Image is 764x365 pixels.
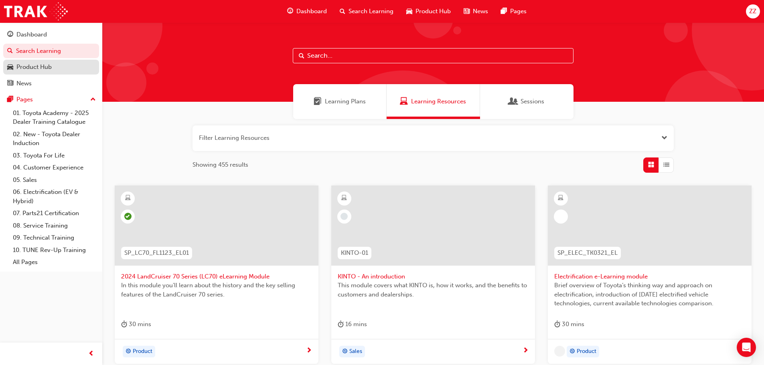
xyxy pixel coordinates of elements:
[10,207,99,220] a: 07. Parts21 Certification
[10,149,99,162] a: 03. Toyota For Life
[299,51,304,60] span: Search
[577,347,596,356] span: Product
[3,60,99,75] a: Product Hub
[737,338,756,357] div: Open Intercom Messenger
[115,186,318,364] a: SP_LC70_FL1123_EL012024 LandCruiser 70 Series (LC70) eLearning ModuleIn this module you'll learn ...
[10,220,99,232] a: 08. Service Training
[523,347,529,355] span: next-icon
[7,48,13,55] span: search-icon
[7,80,13,87] span: news-icon
[314,97,322,106] span: Learning Plans
[331,186,535,364] a: KINTO-01KINTO - An introductionThis module covers what KINTO is, how it works, and the benefits t...
[124,213,132,220] span: learningRecordVerb_PASS-icon
[10,107,99,128] a: 01. Toyota Academy - 2025 Dealer Training Catalogue
[480,84,574,119] a: SessionsSessions
[341,193,347,204] span: learningResourceType_ELEARNING-icon
[4,2,68,20] img: Trak
[521,97,544,106] span: Sessions
[296,7,327,16] span: Dashboard
[325,97,366,106] span: Learning Plans
[3,92,99,107] button: Pages
[349,7,393,16] span: Search Learning
[88,349,94,359] span: prev-icon
[746,4,760,18] button: ZZ
[193,160,248,169] span: Showing 455 results
[340,213,348,220] span: learningRecordVerb_NONE-icon
[293,48,574,63] input: Search...
[10,174,99,186] a: 05. Sales
[16,63,52,72] div: Product Hub
[557,248,618,258] span: SP_ELEC_TK0321_EL
[569,347,575,357] span: target-icon
[558,193,563,204] span: learningResourceType_ELEARNING-icon
[338,281,529,299] span: This module covers what KINTO is, how it works, and the benefits to customers and dealerships.
[349,347,362,356] span: Sales
[387,84,480,119] a: Learning ResourcesLearning Resources
[7,31,13,38] span: guage-icon
[16,79,32,88] div: News
[338,272,529,281] span: KINTO - An introduction
[341,248,368,258] span: KINTO-01
[10,161,99,174] a: 04. Customer Experience
[121,319,151,329] div: 30 mins
[554,281,745,308] span: Brief overview of Toyota’s thinking way and approach on electrification, introduction of [DATE] e...
[16,30,47,39] div: Dashboard
[340,6,345,16] span: search-icon
[121,319,127,329] span: duration-icon
[406,6,412,16] span: car-icon
[133,347,152,356] span: Product
[124,248,189,258] span: SP_LC70_FL1123_EL01
[7,64,13,71] span: car-icon
[648,160,654,169] span: Grid
[411,97,466,106] span: Learning Resources
[548,186,752,364] a: SP_ELEC_TK0321_ELElectrification e-Learning moduleBrief overview of Toyota’s thinking way and app...
[663,160,669,169] span: List
[342,347,348,357] span: target-icon
[121,281,312,299] span: In this module you'll learn about the history and the key selling features of the LandCruiser 70 ...
[494,3,533,20] a: pages-iconPages
[16,95,33,104] div: Pages
[10,244,99,256] a: 10. TUNE Rev-Up Training
[293,84,387,119] a: Learning PlansLearning Plans
[3,76,99,91] a: News
[3,27,99,42] a: Dashboard
[509,97,517,106] span: Sessions
[125,193,131,204] span: learningResourceType_ELEARNING-icon
[749,7,756,16] span: ZZ
[333,3,400,20] a: search-iconSearch Learning
[121,272,312,281] span: 2024 LandCruiser 70 Series (LC70) eLearning Module
[10,232,99,244] a: 09. Technical Training
[3,44,99,58] a: Search Learning
[10,186,99,207] a: 06. Electrification (EV & Hybrid)
[306,347,312,355] span: next-icon
[400,3,457,20] a: car-iconProduct Hub
[661,133,667,143] button: Open the filter
[90,95,96,105] span: up-icon
[7,96,13,103] span: pages-icon
[338,319,344,329] span: duration-icon
[415,7,451,16] span: Product Hub
[287,6,293,16] span: guage-icon
[400,97,408,106] span: Learning Resources
[473,7,488,16] span: News
[338,319,367,329] div: 16 mins
[3,26,99,92] button: DashboardSearch LearningProduct HubNews
[10,128,99,149] a: 02. New - Toyota Dealer Induction
[510,7,527,16] span: Pages
[501,6,507,16] span: pages-icon
[554,272,745,281] span: Electrification e-Learning module
[126,347,131,357] span: target-icon
[554,319,584,329] div: 30 mins
[10,256,99,268] a: All Pages
[464,6,470,16] span: news-icon
[554,319,560,329] span: duration-icon
[281,3,333,20] a: guage-iconDashboard
[457,3,494,20] a: news-iconNews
